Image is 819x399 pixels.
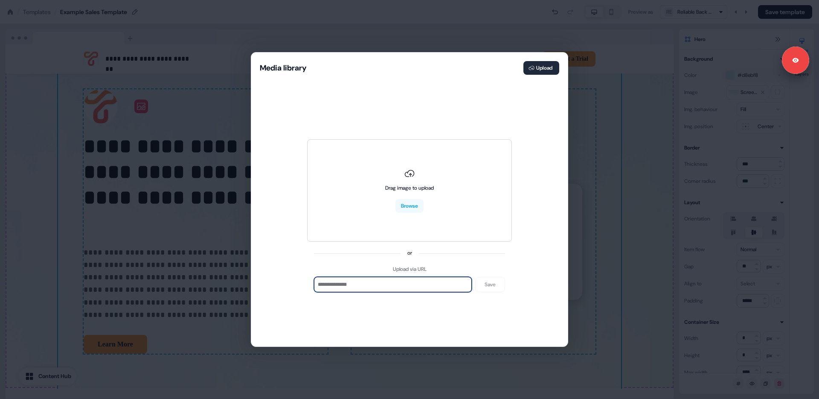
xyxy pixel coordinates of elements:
div: Upload via URL [393,265,427,273]
div: or [407,249,412,257]
button: Browse [395,199,424,213]
button: Upload [523,61,559,75]
div: Drag image to upload [385,184,434,192]
button: Media library [260,63,307,73]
